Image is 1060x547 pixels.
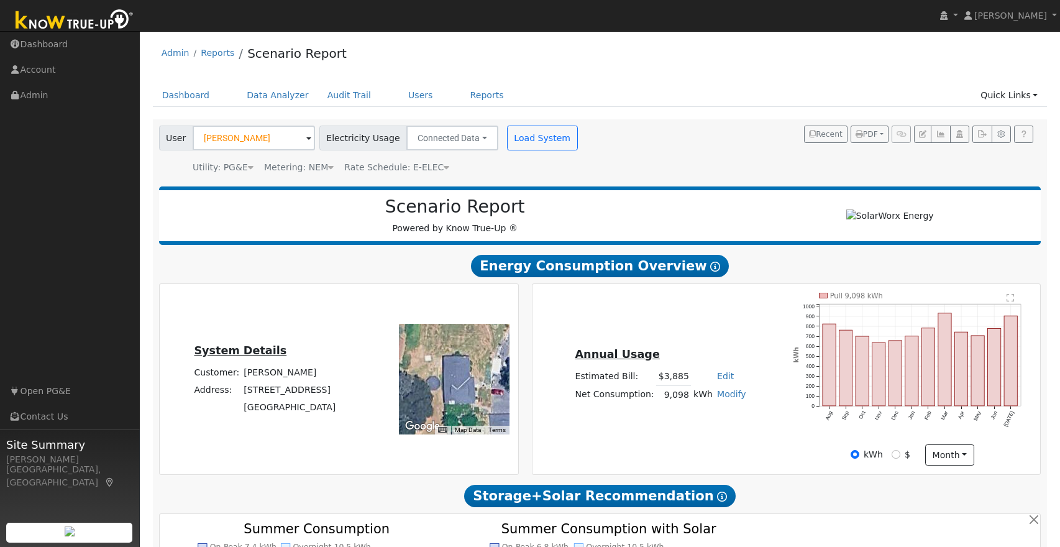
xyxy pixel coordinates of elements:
[972,336,985,406] rect: onclick=""
[319,126,407,150] span: Electricity Usage
[990,410,999,420] text: Jun
[806,313,815,319] text: 900
[841,410,851,421] text: Sep
[974,11,1047,21] span: [PERSON_NAME]
[872,342,885,406] rect: onclick=""
[6,436,133,453] span: Site Summary
[573,368,656,386] td: Estimated Bill:
[971,84,1047,107] a: Quick Links
[6,463,133,489] div: [GEOGRAPHIC_DATA], [GEOGRAPHIC_DATA]
[710,262,720,272] i: Show Help
[573,386,656,404] td: Net Consumption:
[192,364,242,381] td: Customer:
[824,410,834,421] text: Aug
[851,450,859,459] input: kWh
[153,84,219,107] a: Dashboard
[192,381,242,398] td: Address:
[242,381,338,398] td: [STREET_ADDRESS]
[806,373,815,379] text: 300
[839,330,852,406] rect: onclick=""
[194,344,286,357] u: System Details
[804,126,848,143] button: Recent
[957,410,966,420] text: Apr
[811,403,815,409] text: 0
[938,313,951,406] rect: onclick=""
[488,426,506,433] a: Terms
[922,328,935,406] rect: onclick=""
[399,84,442,107] a: Users
[406,126,498,150] button: Connected Data
[889,341,902,406] rect: onclick=""
[656,386,691,404] td: 9,098
[247,46,347,61] a: Scenario Report
[864,448,883,461] label: kWh
[402,418,443,434] a: Open this area in Google Maps (opens a new window)
[165,196,745,235] div: Powered by Know True-Up ®
[806,393,815,399] text: 100
[65,526,75,536] img: retrieve
[806,343,815,349] text: 600
[914,126,931,143] button: Edit User
[575,348,660,361] u: Annual Usage
[244,521,390,536] text: Summer Consumption
[159,126,193,150] span: User
[931,126,950,143] button: Multi-Series Graph
[6,453,133,466] div: [PERSON_NAME]
[464,485,735,507] span: Storage+Solar Recommendation
[318,84,380,107] a: Audit Trail
[923,410,933,421] text: Feb
[237,84,318,107] a: Data Analyzer
[907,410,916,420] text: Jan
[171,196,738,218] h2: Scenario Report
[193,126,315,150] input: Select a User
[940,410,949,421] text: Mar
[905,448,910,461] label: $
[455,426,481,434] button: Map Data
[1007,293,1014,302] text: 
[830,292,883,300] text: Pull 9,098 kWh
[955,332,968,406] rect: onclick=""
[1003,410,1015,428] text: [DATE]
[162,48,190,58] a: Admin
[806,383,815,389] text: 200
[1014,126,1033,143] a: Help Link
[803,303,815,310] text: 1000
[992,126,1011,143] button: Settings
[806,353,815,359] text: 500
[806,333,815,339] text: 700
[988,329,1001,407] rect: onclick=""
[104,477,116,487] a: Map
[717,492,727,502] i: Show Help
[656,368,691,386] td: $3,885
[874,410,884,421] text: Nov
[950,126,969,143] button: Login As
[717,371,734,381] a: Edit
[846,209,934,223] img: SolarWorx Energy
[857,410,867,420] text: Oct
[402,418,443,434] img: Google
[344,162,449,172] span: Alias: None
[717,389,746,399] a: Modify
[507,126,578,150] button: Load System
[1005,316,1018,406] rect: onclick=""
[471,255,728,277] span: Energy Consumption Overview
[972,410,982,421] text: May
[905,336,918,406] rect: onclick=""
[461,84,513,107] a: Reports
[972,126,992,143] button: Export Interval Data
[806,323,815,329] text: 800
[823,324,836,406] rect: onclick=""
[851,126,889,143] button: PDF
[193,161,254,174] div: Utility: PG&E
[806,363,815,369] text: 400
[691,386,715,404] td: kWh
[264,161,334,174] div: Metering: NEM
[856,130,878,139] span: PDF
[890,410,900,421] text: Dec
[242,399,338,416] td: [GEOGRAPHIC_DATA]
[242,364,338,381] td: [PERSON_NAME]
[792,347,800,362] text: kWh
[856,336,869,406] rect: onclick=""
[201,48,234,58] a: Reports
[501,521,717,536] text: Summer Consumption with Solar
